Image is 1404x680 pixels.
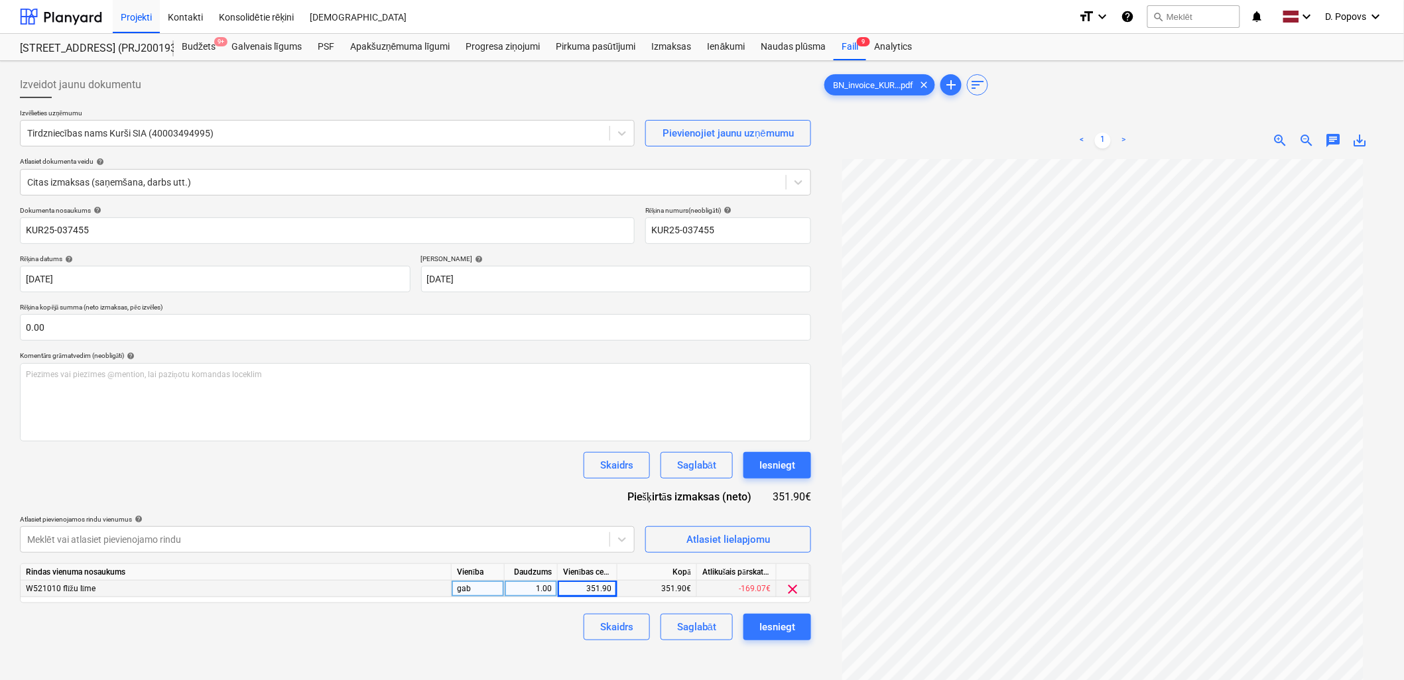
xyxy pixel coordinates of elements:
[663,125,794,142] div: Pievienojiet jaunu uzņēmumu
[700,34,753,60] a: Ienākumi
[20,42,158,56] div: [STREET_ADDRESS] (PRJ2001934) 2601941
[1116,133,1132,148] a: Next page
[645,526,811,553] button: Atlasiet lielapjomu
[753,34,834,60] a: Naudas plūsma
[62,255,73,263] span: help
[174,34,223,60] a: Budžets9+
[834,34,866,60] div: Faili
[310,34,342,60] a: PSF
[20,109,635,120] p: Izvēlieties uzņēmumu
[1299,9,1315,25] i: keyboard_arrow_down
[1153,11,1164,22] span: search
[617,581,697,597] div: 351.90€
[1074,133,1090,148] a: Previous page
[214,37,227,46] span: 9+
[1326,133,1342,148] span: chat
[661,614,733,640] button: Saglabāt
[677,457,716,474] div: Saglabāt
[785,581,801,597] span: clear
[866,34,920,60] div: Analytics
[584,452,650,479] button: Skaidrs
[505,564,558,581] div: Daudzums
[421,255,812,263] div: [PERSON_NAME]
[916,77,932,93] span: clear
[697,564,777,581] div: Atlikušais pārskatītais budžets
[1273,133,1289,148] span: zoom_in
[1338,616,1404,680] iframe: Chat Widget
[600,618,633,636] div: Skaidrs
[452,564,505,581] div: Vienība
[21,564,452,581] div: Rindas vienuma nosaukums
[563,581,611,597] div: 351.90
[686,531,770,548] div: Atlasiet lielapjomu
[91,206,101,214] span: help
[644,34,700,60] a: Izmaksas
[743,452,811,479] button: Iesniegt
[94,158,104,166] span: help
[1094,9,1110,25] i: keyboard_arrow_down
[617,564,697,581] div: Kopā
[20,266,411,292] input: Rēķina datums nav norādīts
[825,80,921,90] span: BN_invoice_KUR...pdf
[1078,9,1094,25] i: format_size
[1299,133,1315,148] span: zoom_out
[174,34,223,60] div: Budžets
[26,584,96,593] span: W521010 flīžu līme
[421,266,812,292] input: Izpildes datums nav norādīts
[548,34,644,60] a: Pirkuma pasūtījumi
[132,515,143,523] span: help
[20,351,811,360] div: Komentārs grāmatvedim (neobligāti)
[20,157,811,166] div: Atlasiet dokumenta veidu
[452,581,505,597] div: gab
[773,489,811,504] div: 351.90€
[824,74,935,95] div: BN_invoice_KUR...pdf
[759,457,795,474] div: Iesniegt
[20,303,811,314] p: Rēķina kopējā summa (neto izmaksas, pēc izvēles)
[857,37,870,46] span: 9
[617,489,773,504] div: Piešķirtās izmaksas (neto)
[510,581,552,597] div: 1.00
[743,614,811,640] button: Iesniegt
[20,77,141,93] span: Izveidot jaunu dokumentu
[970,77,986,93] span: sort
[677,618,716,636] div: Saglabāt
[600,457,633,474] div: Skaidrs
[223,34,310,60] a: Galvenais līgums
[1095,133,1111,148] a: Page 1 is your current page
[834,34,866,60] a: Faili9
[645,206,811,215] div: Rēķina numurs (neobligāti)
[558,564,617,581] div: Vienības cena
[721,206,732,214] span: help
[759,618,795,636] div: Iesniegt
[697,581,777,597] div: -169.07€
[473,255,483,263] span: help
[20,515,635,524] div: Atlasiet pievienojamos rindu vienumus
[1147,5,1240,28] button: Meklēt
[124,352,135,360] span: help
[645,120,811,146] button: Pievienojiet jaunu uzņēmumu
[661,452,733,479] button: Saglabāt
[20,255,411,263] div: Rēķina datums
[342,34,458,60] a: Apakšuzņēmuma līgumi
[1121,9,1134,25] i: Zināšanu pamats
[1368,9,1384,25] i: keyboard_arrow_down
[645,217,811,244] input: Rēķina numurs
[20,206,635,215] div: Dokumenta nosaukums
[1251,9,1264,25] i: notifications
[584,614,650,640] button: Skaidrs
[20,217,635,244] input: Dokumenta nosaukums
[1326,11,1367,22] span: D. Popovs
[20,314,811,341] input: Rēķina kopējā summa (neto izmaksas, pēc izvēles)
[943,77,959,93] span: add
[1352,133,1368,148] span: save_alt
[458,34,548,60] a: Progresa ziņojumi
